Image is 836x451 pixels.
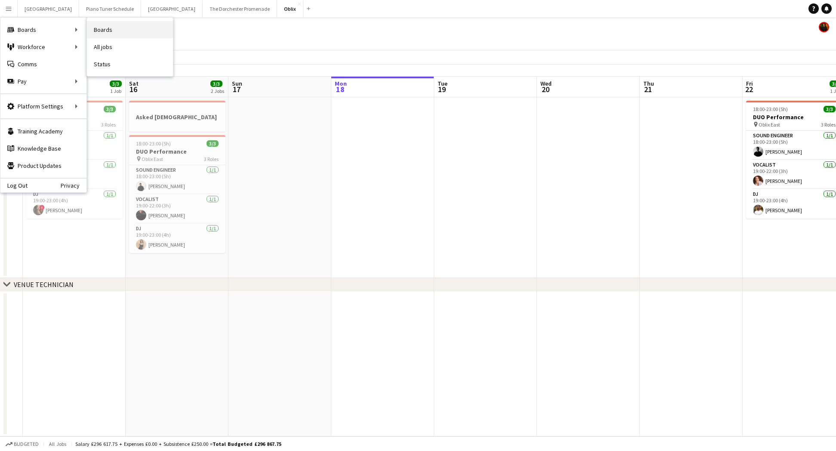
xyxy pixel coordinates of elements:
span: Wed [540,80,552,87]
span: 18:00-23:00 (5h) [136,140,171,147]
span: 17 [231,84,242,94]
div: Workforce [0,38,86,56]
span: 18:00-23:00 (5h) [753,106,788,112]
span: Sat [129,80,139,87]
span: 22 [745,84,753,94]
span: 3/3 [824,106,836,112]
button: [GEOGRAPHIC_DATA] [141,0,203,17]
a: Product Updates [0,157,86,174]
a: Log Out [0,182,28,189]
app-card-role: Vocalist1/119:00-22:00 (3h)[PERSON_NAME] [129,195,225,224]
span: 3/3 [104,106,116,112]
a: Comms [0,56,86,73]
div: Salary £296 617.75 + Expenses £0.00 + Subsistence £250.00 = [75,441,281,447]
span: Mon [335,80,347,87]
span: 3 Roles [821,121,836,128]
a: Knowledge Base [0,140,86,157]
app-job-card: Asked [DEMOGRAPHIC_DATA] [129,101,225,132]
button: [GEOGRAPHIC_DATA] [18,0,79,17]
app-user-avatar: Celine Amara [819,22,829,32]
app-card-role: Sound Engineer1/118:00-23:00 (5h)[PERSON_NAME] [129,165,225,195]
span: Total Budgeted £296 867.75 [213,441,281,447]
a: Privacy [61,182,86,189]
span: 3/3 [207,140,219,147]
button: Piano Tuner Schedule [79,0,141,17]
div: Platform Settings [0,98,86,115]
span: 18 [333,84,347,94]
a: All jobs [87,38,173,56]
span: 16 [128,84,139,94]
span: All jobs [47,441,68,447]
span: Tue [438,80,447,87]
button: Budgeted [4,439,40,449]
div: 1 Job [110,88,121,94]
span: Oblix East [142,156,163,162]
div: 2 Jobs [211,88,224,94]
div: Pay [0,73,86,90]
span: Oblix East [759,121,780,128]
span: Budgeted [14,441,39,447]
app-card-role: DJ1/119:00-23:00 (4h)![PERSON_NAME] [26,189,123,219]
span: 21 [642,84,654,94]
div: Boards [0,21,86,38]
span: Thu [643,80,654,87]
h3: Asked [DEMOGRAPHIC_DATA] [129,113,225,121]
span: 3 Roles [204,156,219,162]
a: Status [87,56,173,73]
div: VENUE TECHNICIAN [14,280,74,289]
a: Boards [87,21,173,38]
span: Fri [746,80,753,87]
button: The Dorchester Promenade [203,0,277,17]
span: 3/3 [110,80,122,87]
h3: DUO Performance [129,148,225,155]
app-job-card: 18:00-23:00 (5h)3/3DUO Performance Oblix East3 RolesSound Engineer1/118:00-23:00 (5h)[PERSON_NAME... [129,135,225,253]
span: 20 [539,84,552,94]
a: Training Academy [0,123,86,140]
span: 3/3 [210,80,222,87]
button: Oblix [277,0,303,17]
span: ! [40,205,45,210]
app-card-role: DJ1/119:00-23:00 (4h)[PERSON_NAME] [129,224,225,253]
span: 19 [436,84,447,94]
span: 3 Roles [101,121,116,128]
span: Sun [232,80,242,87]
